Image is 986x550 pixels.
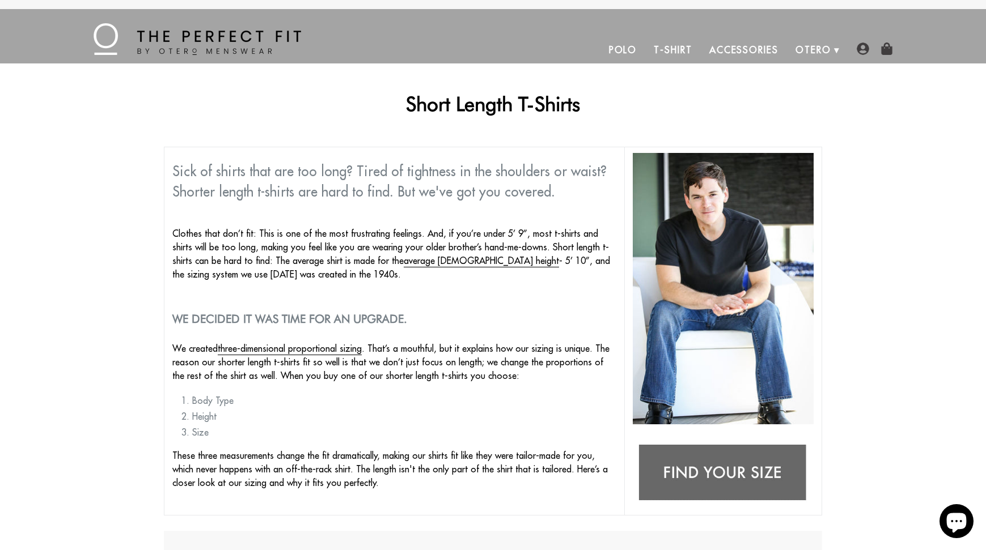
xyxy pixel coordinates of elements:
[881,42,893,55] img: shopping-bag-icon.png
[192,394,616,407] li: Body Type
[857,42,869,55] img: user-account-icon.png
[172,342,616,382] p: We created . That’s a mouthful, but it explains how our sizing is unique. The reason our shorter ...
[192,410,616,423] li: Height
[645,36,700,63] a: T-Shirt
[94,23,301,55] img: The Perfect Fit - by Otero Menswear - Logo
[172,163,607,200] span: Sick of shirts that are too long? Tired of tightness in the shoulders or waist? Shorter length t-...
[936,504,977,541] inbox-online-store-chat: Shopify online store chat
[600,36,646,63] a: Polo
[404,255,559,267] a: average [DEMOGRAPHIC_DATA] height
[787,36,840,63] a: Otero
[172,312,616,326] h2: We decided it was time for an upgrade.
[172,449,616,489] p: These three measurements change the fit dramatically, making our shirts fit like they were tailor...
[192,425,616,439] li: Size
[164,92,823,116] h1: Short Length T-Shirts
[633,153,814,424] img: shorter length t shirts
[218,343,362,355] a: three-dimensional proportional sizing
[633,438,814,509] img: Find your size: tshirts for short guys
[701,36,787,63] a: Accessories
[172,227,616,281] p: Clothes that don’t fit: This is one of the most frustrating feelings. And, if you’re under 5’ 9”,...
